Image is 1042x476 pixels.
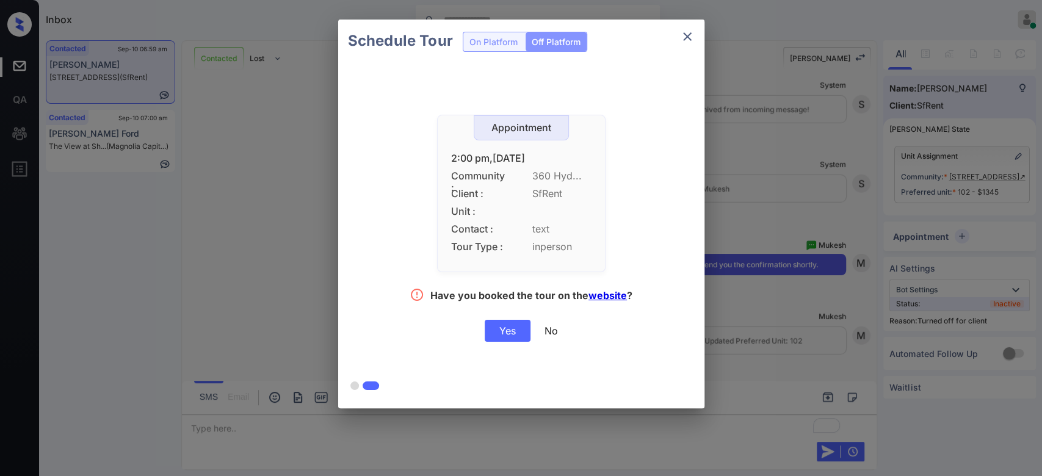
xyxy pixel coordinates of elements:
[451,153,592,164] div: 2:00 pm,[DATE]
[474,122,568,134] div: Appointment
[532,241,592,253] span: inperson
[451,206,506,217] span: Unit :
[545,325,558,337] div: No
[451,170,506,182] span: Community :
[675,24,700,49] button: close
[532,188,592,200] span: SfRent
[532,170,592,182] span: 360 Hyd...
[451,188,506,200] span: Client :
[451,241,506,253] span: Tour Type :
[338,20,463,62] h2: Schedule Tour
[532,223,592,235] span: text
[485,320,530,342] div: Yes
[451,223,506,235] span: Contact :
[588,289,627,301] a: website
[430,289,632,305] div: Have you booked the tour on the ?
